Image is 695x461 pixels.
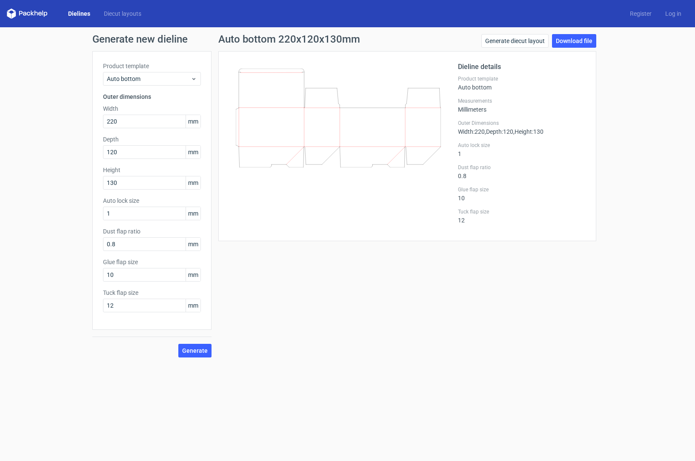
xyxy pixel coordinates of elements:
a: Download file [552,34,596,48]
h3: Outer dimensions [103,92,201,101]
span: mm [186,115,200,128]
span: mm [186,176,200,189]
label: Auto lock size [103,196,201,205]
span: mm [186,299,200,312]
span: Generate [182,348,208,354]
span: mm [186,238,200,251]
a: Generate diecut layout [481,34,549,48]
label: Auto lock size [458,142,586,149]
label: Depth [103,135,201,144]
a: Register [623,9,658,18]
label: Outer Dimensions [458,120,586,127]
label: Width [103,104,201,113]
h1: Generate new dieline [92,34,603,44]
span: Width : 220 [458,128,485,135]
label: Dust flap ratio [458,164,586,171]
label: Glue flap size [458,186,586,193]
a: Dielines [61,9,97,18]
a: Log in [658,9,688,18]
span: Auto bottom [107,75,191,83]
span: mm [186,207,200,220]
label: Tuck flap size [458,208,586,215]
h2: Dieline details [458,62,586,72]
button: Generate [178,344,212,357]
label: Glue flap size [103,258,201,266]
div: 0.8 [458,164,586,179]
span: mm [186,268,200,281]
div: Millimeters [458,98,586,113]
label: Product template [458,75,586,82]
h1: Auto bottom 220x120x130mm [218,34,360,44]
span: , Depth : 120 [485,128,513,135]
label: Measurements [458,98,586,104]
label: Product template [103,62,201,70]
div: 12 [458,208,586,224]
label: Dust flap ratio [103,227,201,236]
a: Diecut layouts [97,9,148,18]
div: 1 [458,142,586,157]
span: mm [186,146,200,158]
div: 10 [458,186,586,202]
label: Height [103,166,201,174]
label: Tuck flap size [103,288,201,297]
div: Auto bottom [458,75,586,91]
span: , Height : 130 [513,128,543,135]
